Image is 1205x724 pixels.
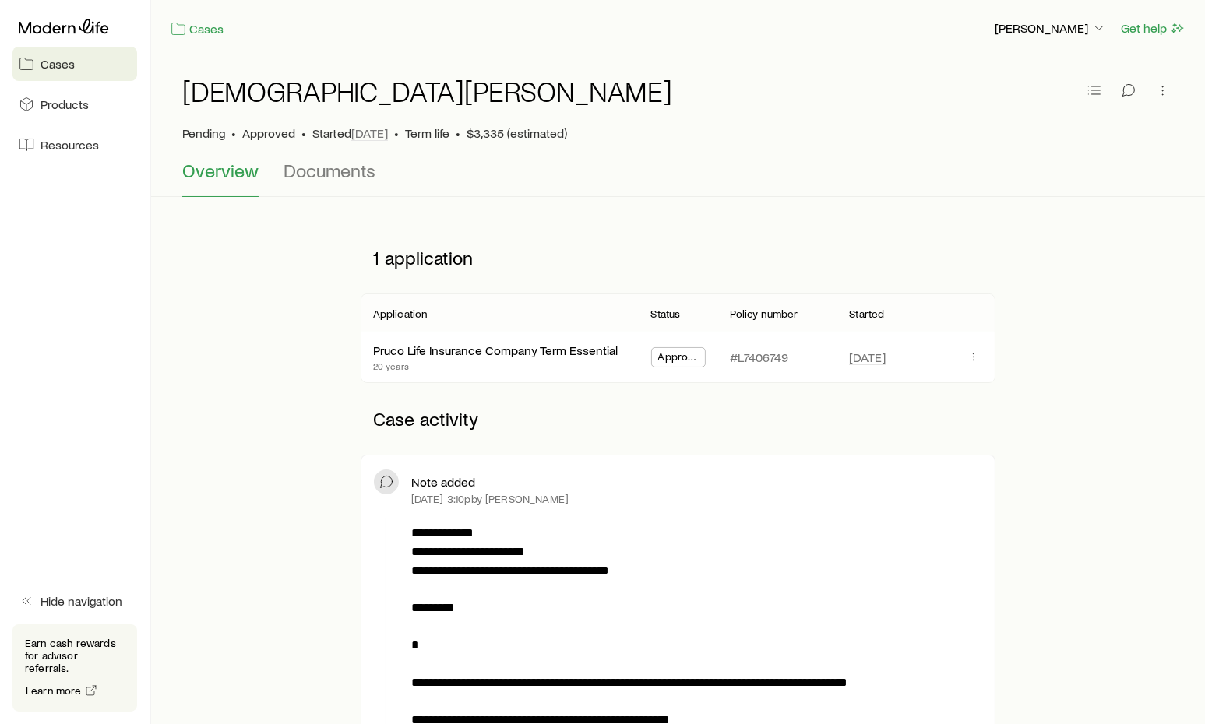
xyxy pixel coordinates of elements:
[12,584,137,618] button: Hide navigation
[394,125,399,141] span: •
[1120,19,1186,37] button: Get help
[12,128,137,162] a: Resources
[41,137,99,153] span: Resources
[25,637,125,674] p: Earn cash rewards for advisor referrals.
[284,160,375,181] span: Documents
[411,474,475,490] p: Note added
[182,125,225,141] p: Pending
[411,493,569,505] p: [DATE] 3:10p by [PERSON_NAME]
[651,308,681,320] p: Status
[26,685,82,696] span: Learn more
[12,624,137,712] div: Earn cash rewards for advisor referrals.Learn more
[730,308,798,320] p: Policy number
[231,125,236,141] span: •
[12,47,137,81] a: Cases
[730,350,788,365] p: #L7406749
[658,350,699,367] span: Approved
[849,350,886,365] span: [DATE]
[351,125,388,141] span: [DATE]
[994,19,1108,38] button: [PERSON_NAME]
[849,308,884,320] p: Started
[467,125,567,141] span: $3,335 (estimated)
[41,56,75,72] span: Cases
[373,360,618,372] p: 20 years
[41,97,89,112] span: Products
[312,125,388,141] p: Started
[12,87,137,121] a: Products
[182,76,672,107] h1: [DEMOGRAPHIC_DATA][PERSON_NAME]
[41,593,122,609] span: Hide navigation
[373,343,618,357] a: Pruco Life Insurance Company Term Essential
[361,234,996,281] p: 1 application
[373,308,428,320] p: Application
[301,125,306,141] span: •
[182,160,1174,197] div: Case details tabs
[373,343,618,359] div: Pruco Life Insurance Company Term Essential
[361,395,996,442] p: Case activity
[995,20,1107,36] p: [PERSON_NAME]
[170,20,224,38] a: Cases
[242,125,295,141] span: Approved
[182,160,259,181] span: Overview
[405,125,449,141] span: Term life
[456,125,460,141] span: •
